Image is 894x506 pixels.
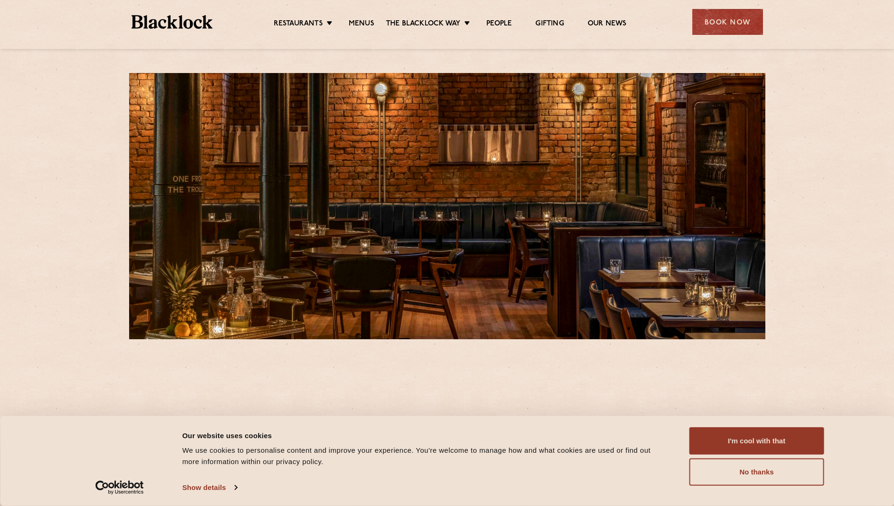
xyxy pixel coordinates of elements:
[386,19,460,30] a: The Blacklock Way
[486,19,512,30] a: People
[689,427,824,455] button: I'm cool with that
[182,430,668,441] div: Our website uses cookies
[692,9,763,35] div: Book Now
[588,19,627,30] a: Our News
[131,15,213,29] img: BL_Textured_Logo-footer-cropped.svg
[182,481,237,495] a: Show details
[78,481,161,495] a: Usercentrics Cookiebot - opens in a new window
[535,19,564,30] a: Gifting
[349,19,374,30] a: Menus
[274,19,323,30] a: Restaurants
[182,445,668,467] div: We use cookies to personalise content and improve your experience. You're welcome to manage how a...
[689,458,824,486] button: No thanks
